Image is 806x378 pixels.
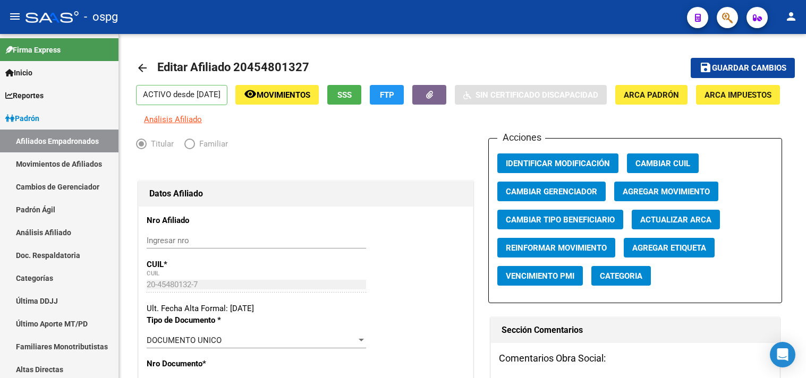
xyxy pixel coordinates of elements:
[640,215,711,225] span: Actualizar ARCA
[147,259,242,270] p: CUIL
[624,238,715,257] button: Agregar Etiqueta
[476,90,598,100] span: Sin Certificado Discapacidad
[5,113,39,124] span: Padrón
[497,153,618,173] button: Identificar Modificación
[370,85,404,105] button: FTP
[195,138,228,150] span: Familiar
[506,243,607,253] span: Reinformar Movimiento
[591,266,651,286] button: Categoria
[5,67,32,79] span: Inicio
[705,90,771,100] span: ARCA Impuestos
[506,215,615,225] span: Cambiar Tipo Beneficiario
[600,271,642,281] span: Categoria
[615,85,688,105] button: ARCA Padrón
[632,210,720,229] button: Actualizar ARCA
[696,85,780,105] button: ARCA Impuestos
[497,238,615,257] button: Reinformar Movimiento
[380,90,394,100] span: FTP
[157,61,309,74] span: Editar Afiliado 20454801327
[9,10,21,23] mat-icon: menu
[632,243,706,253] span: Agregar Etiqueta
[624,90,679,100] span: ARCA Padrón
[497,182,606,201] button: Cambiar Gerenciador
[455,85,607,105] button: Sin Certificado Discapacidad
[147,303,465,314] div: Ult. Fecha Alta Formal: [DATE]
[327,85,361,105] button: SSS
[502,322,769,339] h1: Sección Comentarios
[497,210,623,229] button: Cambiar Tipo Beneficiario
[147,358,242,370] p: Nro Documento
[147,138,174,150] span: Titular
[257,90,310,100] span: Movimientos
[147,314,242,326] p: Tipo de Documento *
[506,159,610,168] span: Identificar Modificación
[136,62,149,74] mat-icon: arrow_back
[770,342,795,367] div: Open Intercom Messenger
[147,336,222,345] span: DOCUMENTO UNICO
[144,115,202,124] span: Análisis Afiliado
[147,214,242,226] p: Nro Afiliado
[136,141,239,151] mat-radio-group: Elija una opción
[5,44,61,56] span: Firma Express
[5,90,44,101] span: Reportes
[136,85,227,105] p: ACTIVO desde [DATE]
[785,10,797,23] mat-icon: person
[235,85,319,105] button: Movimientos
[506,187,597,196] span: Cambiar Gerenciador
[497,130,545,145] h3: Acciones
[244,88,257,100] mat-icon: remove_red_eye
[627,153,699,173] button: Cambiar CUIL
[499,351,771,366] h3: Comentarios Obra Social:
[623,187,710,196] span: Agregar Movimiento
[691,58,795,78] button: Guardar cambios
[712,64,786,73] span: Guardar cambios
[506,271,574,281] span: Vencimiento PMI
[337,90,352,100] span: SSS
[614,182,718,201] button: Agregar Movimiento
[149,185,462,202] h1: Datos Afiliado
[84,5,118,29] span: - ospg
[699,61,712,74] mat-icon: save
[635,159,690,168] span: Cambiar CUIL
[497,266,583,286] button: Vencimiento PMI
